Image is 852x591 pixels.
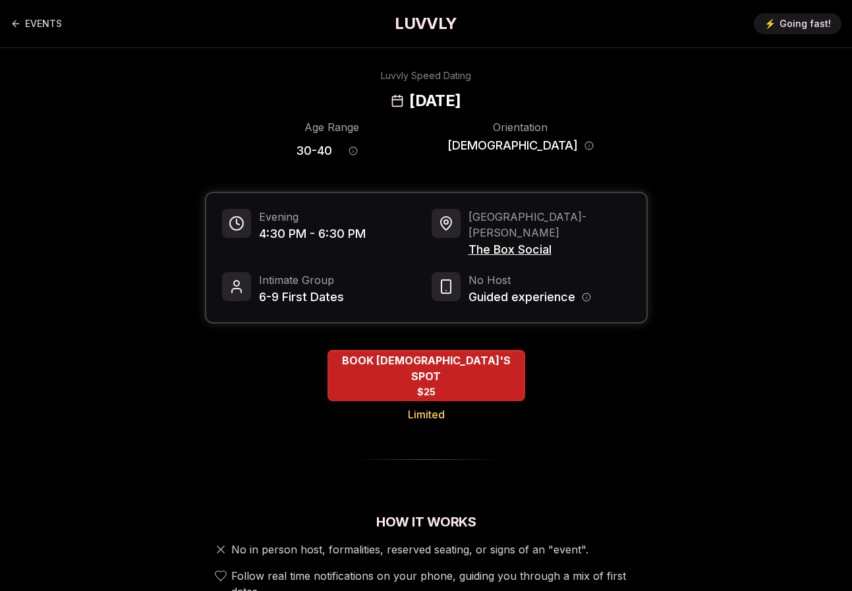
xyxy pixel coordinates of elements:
span: Evening [259,209,366,225]
a: Back to events [11,11,62,37]
button: BOOK QUEER WOMEN'S SPOT - Limited [327,350,525,401]
span: Guided experience [469,288,575,306]
span: Intimate Group [259,272,344,288]
div: Luvvly Speed Dating [381,69,471,82]
span: [DEMOGRAPHIC_DATA] [447,136,578,155]
span: 4:30 PM - 6:30 PM [259,225,366,243]
h2: How It Works [205,513,648,531]
span: BOOK [DEMOGRAPHIC_DATA]'S SPOT [327,352,525,384]
button: Orientation information [584,141,594,150]
div: Orientation [447,119,594,135]
span: 30 - 40 [296,142,332,160]
span: Going fast! [780,17,831,30]
h2: [DATE] [409,90,461,111]
span: The Box Social [469,240,631,259]
span: ⚡️ [764,17,776,30]
button: Age range information [339,136,368,165]
span: No Host [469,272,591,288]
span: No in person host, formalities, reserved seating, or signs of an "event". [231,542,588,557]
span: $25 [417,385,436,399]
button: Host information [582,293,591,302]
div: Age Range [259,119,405,135]
span: [GEOGRAPHIC_DATA] - [PERSON_NAME] [469,209,631,240]
span: Limited [408,407,445,422]
span: 6-9 First Dates [259,288,344,306]
a: LUVVLY [395,13,457,34]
